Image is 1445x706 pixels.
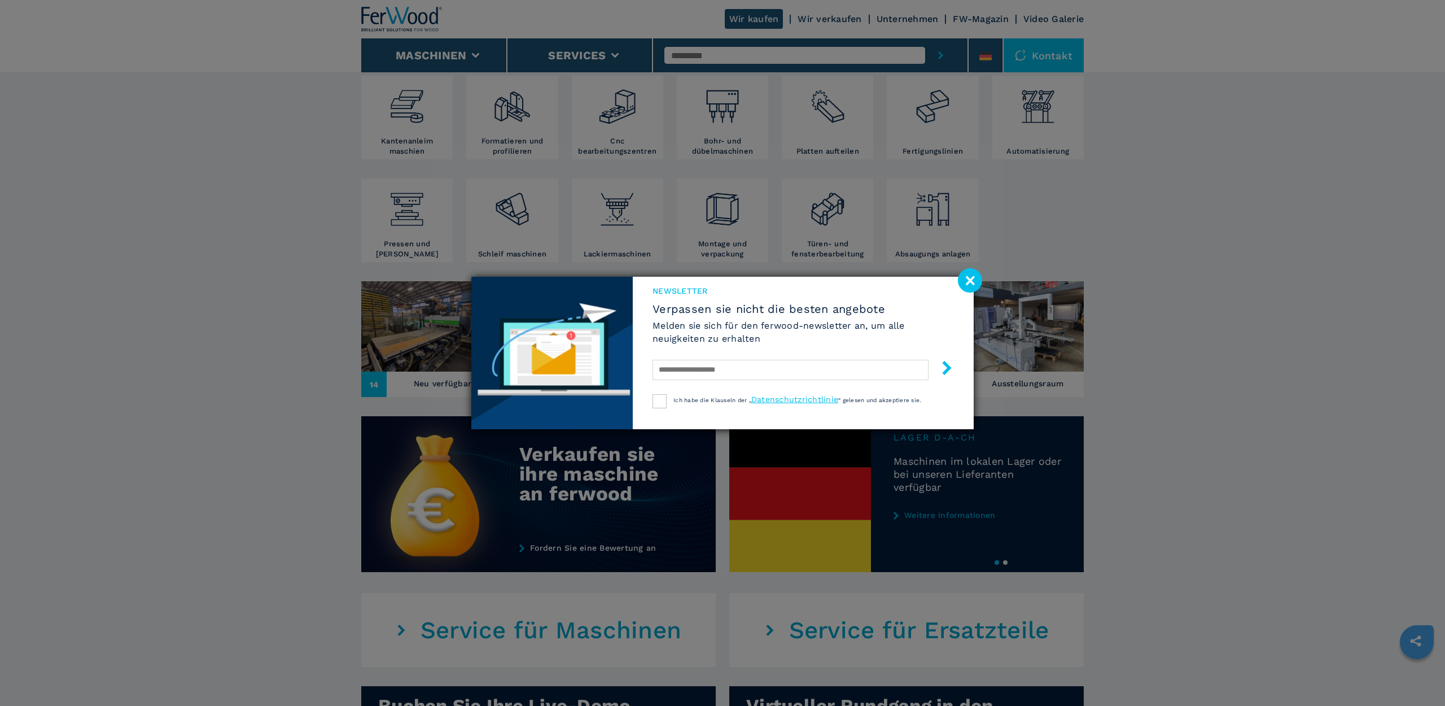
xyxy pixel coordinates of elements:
[653,285,954,297] span: Newsletter
[673,397,751,403] span: Ich habe die Klauseln der „
[838,397,921,403] span: “ gelesen und akzeptiere sie.
[653,319,954,345] h6: Melden sie sich für den ferwood-newsletter an, um alle neuigkeiten zu erhalten
[751,395,838,404] a: Datenschutzrichtlinie
[653,302,954,316] span: Verpassen sie nicht die besten angebote
[929,356,954,383] button: submit-button
[471,277,633,429] img: Newsletter image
